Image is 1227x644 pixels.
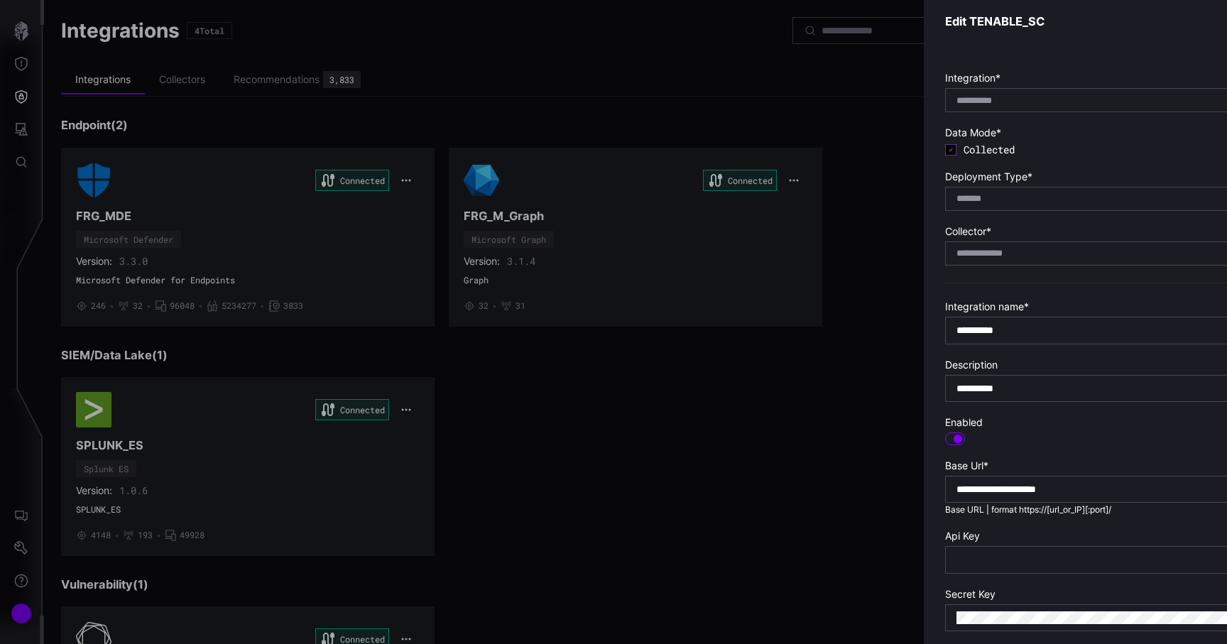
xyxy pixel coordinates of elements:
[945,504,1111,515] span: Base URL | format https://[url_or_IP][:port]/
[945,14,1045,29] h3: Edit TENABLE_SC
